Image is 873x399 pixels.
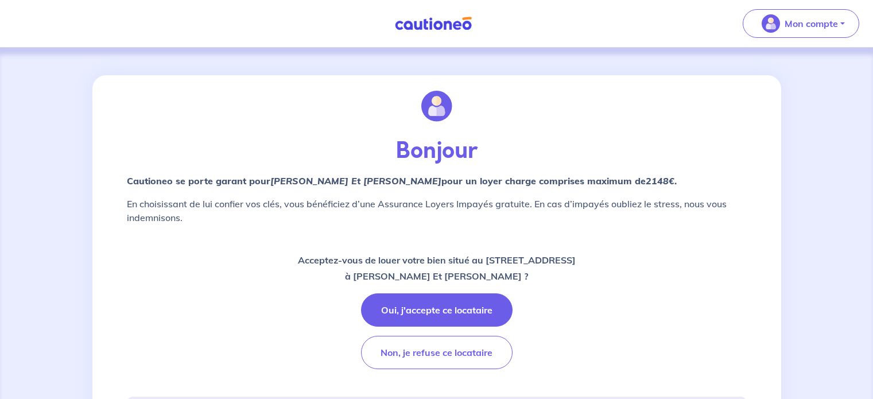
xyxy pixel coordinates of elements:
p: Bonjour [127,137,747,165]
p: Mon compte [785,17,838,30]
button: Oui, j'accepte ce locataire [361,293,513,327]
button: Non, je refuse ce locataire [361,336,513,369]
p: En choisissant de lui confier vos clés, vous bénéficiez d’une Assurance Loyers Impayés gratuite. ... [127,197,747,224]
img: illu_account.svg [421,91,452,122]
img: Cautioneo [390,17,476,31]
em: [PERSON_NAME] Et [PERSON_NAME] [270,175,441,187]
p: Acceptez-vous de louer votre bien situé au [STREET_ADDRESS] à [PERSON_NAME] Et [PERSON_NAME] ? [298,252,576,284]
img: illu_account_valid_menu.svg [762,14,780,33]
strong: Cautioneo se porte garant pour pour un loyer charge comprises maximum de . [127,175,677,187]
em: 2148€ [646,175,674,187]
button: illu_account_valid_menu.svgMon compte [743,9,859,38]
